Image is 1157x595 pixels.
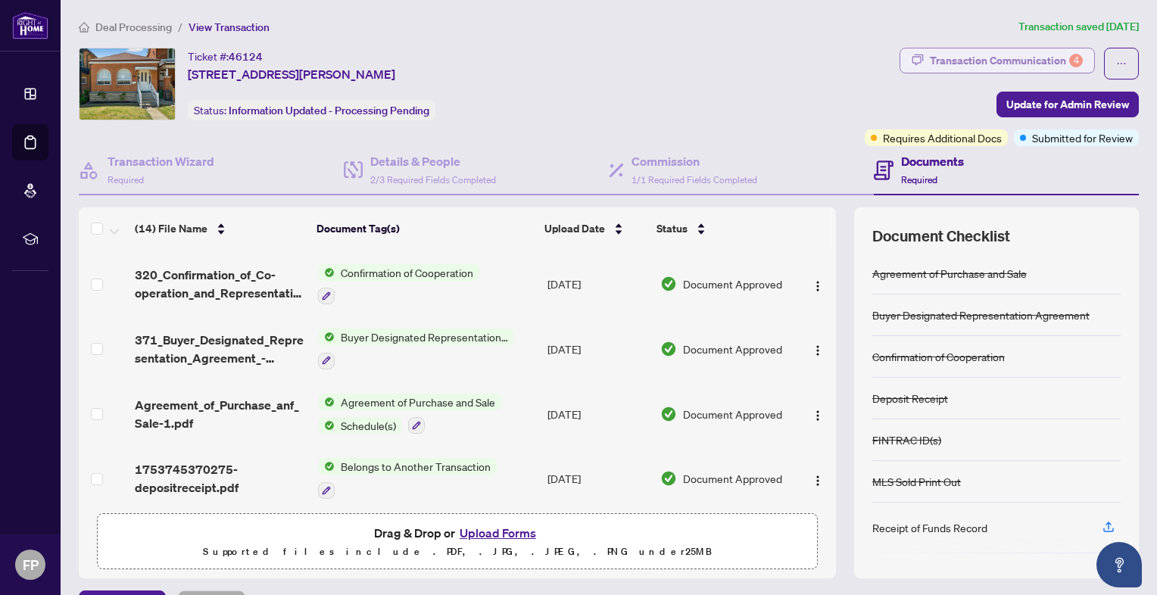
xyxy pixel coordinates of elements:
[318,329,335,345] img: Status Icon
[660,406,677,422] img: Document Status
[1096,542,1142,587] button: Open asap
[135,460,306,497] span: 1753745370275-depositreceipt.pdf
[812,344,824,357] img: Logo
[900,48,1095,73] button: Transaction Communication4
[135,396,306,432] span: Agreement_of_Purchase_anf_Sale-1.pdf
[872,226,1010,247] span: Document Checklist
[656,220,688,237] span: Status
[370,174,496,185] span: 2/3 Required Fields Completed
[1006,92,1129,117] span: Update for Admin Review
[806,466,830,491] button: Logo
[229,104,429,117] span: Information Updated - Processing Pending
[318,417,335,434] img: Status Icon
[806,337,830,361] button: Logo
[683,470,782,487] span: Document Approved
[229,50,263,64] span: 46124
[872,390,948,407] div: Deposit Receipt
[650,207,791,250] th: Status
[135,220,207,237] span: (14) File Name
[455,523,541,543] button: Upload Forms
[541,446,655,511] td: [DATE]
[901,174,937,185] span: Required
[108,174,144,185] span: Required
[872,265,1027,282] div: Agreement of Purchase and Sale
[1018,18,1139,36] article: Transaction saved [DATE]
[335,264,479,281] span: Confirmation of Cooperation
[189,20,270,34] span: View Transaction
[632,174,757,185] span: 1/1 Required Fields Completed
[310,207,538,250] th: Document Tag(s)
[370,152,496,170] h4: Details & People
[335,417,402,434] span: Schedule(s)
[872,431,941,448] div: FINTRAC ID(s)
[683,406,782,422] span: Document Approved
[188,100,435,120] div: Status:
[135,331,306,367] span: 371_Buyer_Designated_Representation_Agreement_-_PropTx-[PERSON_NAME].pdf
[1032,129,1133,146] span: Submitted for Review
[129,207,310,250] th: (14) File Name
[188,65,395,83] span: [STREET_ADDRESS][PERSON_NAME]
[872,307,1090,323] div: Buyer Designated Representation Agreement
[930,48,1083,73] div: Transaction Communication
[98,514,817,570] span: Drag & Drop orUpload FormsSupported files include .PDF, .JPG, .JPEG, .PNG under25MB
[901,152,964,170] h4: Documents
[12,11,48,39] img: logo
[872,348,1005,365] div: Confirmation of Cooperation
[812,475,824,487] img: Logo
[812,280,824,292] img: Logo
[541,382,655,447] td: [DATE]
[318,394,335,410] img: Status Icon
[683,276,782,292] span: Document Approved
[996,92,1139,117] button: Update for Admin Review
[544,220,605,237] span: Upload Date
[632,152,757,170] h4: Commission
[188,48,263,65] div: Ticket #:
[107,543,808,561] p: Supported files include .PDF, .JPG, .JPEG, .PNG under 25 MB
[23,554,39,575] span: FP
[1116,58,1127,69] span: ellipsis
[374,523,541,543] span: Drag & Drop or
[335,329,514,345] span: Buyer Designated Representation Agreement
[108,152,214,170] h4: Transaction Wizard
[318,458,335,475] img: Status Icon
[318,458,497,499] button: Status IconBelongs to Another Transaction
[1069,54,1083,67] div: 4
[660,276,677,292] img: Document Status
[541,252,655,317] td: [DATE]
[541,316,655,382] td: [DATE]
[872,519,987,536] div: Receipt of Funds Record
[95,20,172,34] span: Deal Processing
[872,473,961,490] div: MLS Sold Print Out
[806,272,830,296] button: Logo
[318,329,514,369] button: Status IconBuyer Designated Representation Agreement
[79,22,89,33] span: home
[660,341,677,357] img: Document Status
[335,394,501,410] span: Agreement of Purchase and Sale
[80,48,175,120] img: IMG-W12308369_1.jpg
[178,18,182,36] li: /
[318,394,501,435] button: Status IconAgreement of Purchase and SaleStatus IconSchedule(s)
[538,207,651,250] th: Upload Date
[318,264,479,305] button: Status IconConfirmation of Cooperation
[318,264,335,281] img: Status Icon
[883,129,1002,146] span: Requires Additional Docs
[335,458,497,475] span: Belongs to Another Transaction
[660,470,677,487] img: Document Status
[806,402,830,426] button: Logo
[812,410,824,422] img: Logo
[135,266,306,302] span: 320_Confirmation_of_Co-operation_and_Representation_-_Buyer_Seller_-_PropTx-[PERSON_NAME]-1.pdf
[683,341,782,357] span: Document Approved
